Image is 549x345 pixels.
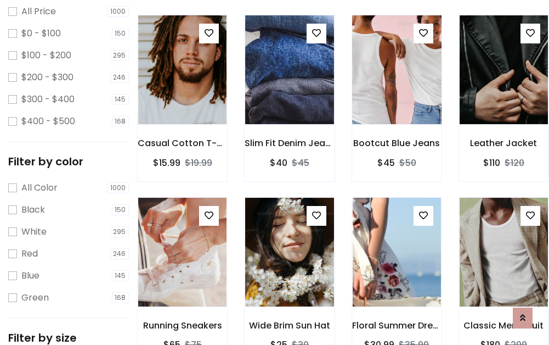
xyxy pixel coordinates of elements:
[153,158,180,168] h6: $15.99
[107,182,129,193] span: 1000
[505,157,524,169] del: $120
[399,157,416,169] del: $50
[377,158,395,168] h6: $45
[185,157,212,169] del: $19.99
[21,203,45,216] label: Black
[270,158,287,168] h6: $40
[110,50,129,61] span: 295
[21,93,75,106] label: $300 - $400
[21,247,38,260] label: Red
[112,270,129,281] span: 145
[21,27,61,40] label: $0 - $100
[112,94,129,105] span: 145
[110,226,129,237] span: 295
[459,138,548,148] h6: Leather Jacket
[21,5,56,18] label: All Price
[21,291,49,304] label: Green
[21,49,71,62] label: $100 - $200
[110,72,129,83] span: 246
[21,225,47,238] label: White
[112,116,129,127] span: 168
[8,155,129,168] h5: Filter by color
[21,181,58,194] label: All Color
[352,138,442,148] h6: Bootcut Blue Jeans
[245,138,334,148] h6: Slim Fit Denim Jeans
[292,157,309,169] del: $45
[21,115,75,128] label: $400 - $500
[245,320,334,331] h6: Wide Brim Sun Hat
[112,292,129,303] span: 168
[352,320,442,331] h6: Floral Summer Dress
[459,320,548,331] h6: Classic Men's Suit
[138,320,227,331] h6: Running Sneakers
[107,6,129,17] span: 1000
[112,28,129,39] span: 150
[8,331,129,344] h5: Filter by size
[483,158,500,168] h6: $110
[138,138,227,148] h6: Casual Cotton T-Shirt
[21,269,39,282] label: Blue
[110,248,129,259] span: 246
[112,204,129,215] span: 150
[21,71,73,84] label: $200 - $300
